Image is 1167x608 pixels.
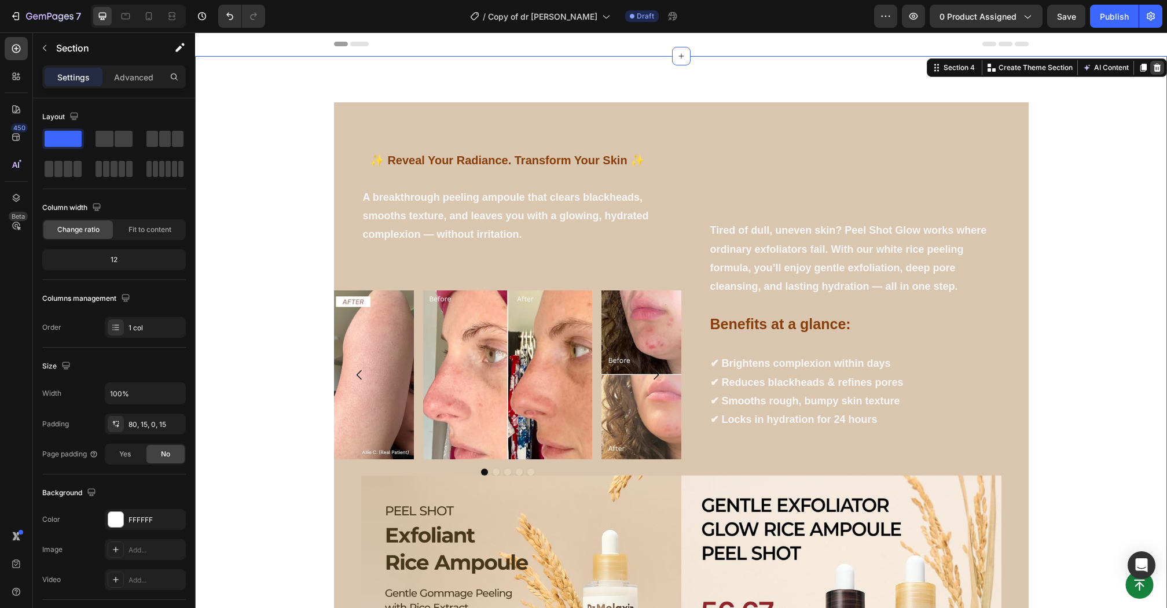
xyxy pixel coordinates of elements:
[298,436,304,443] button: Dot
[105,383,185,404] input: Auto
[45,252,184,268] div: 12
[515,189,805,264] p: Tired of dull, uneven skin? Peel Shot Glow works where ordinary exfoliators fail. With our white ...
[44,68,104,76] div: Domain Overview
[42,574,61,585] div: Video
[57,71,90,83] p: Settings
[1057,12,1076,21] span: Save
[129,515,183,525] div: FFFFFF
[321,436,328,443] button: Dot
[195,32,1167,608] iframe: To enrich screen reader interactions, please activate Accessibility in Grammarly extension settings
[32,19,57,28] div: v 4.0.25
[114,71,153,83] p: Advanced
[42,291,133,307] div: Columns management
[42,419,69,429] div: Padding
[5,5,86,28] button: 7
[1128,551,1155,579] div: Open Intercom Messenger
[128,68,195,76] div: Keywords by Traffic
[19,30,28,39] img: website_grey.svg
[1047,5,1085,28] button: Save
[515,322,805,397] p: ✔ Brightens complexion within days ✔ Reduces blackheads & refines pores ✔ Smooths rough, bumpy sk...
[930,5,1043,28] button: 0 product assigned
[637,11,654,21] span: Draft
[129,323,183,333] div: 1 col
[161,449,170,459] span: No
[483,10,486,23] span: /
[42,359,73,374] div: Size
[803,30,878,40] p: Create Theme Section
[940,10,1016,23] span: 0 product assigned
[42,514,60,525] div: Color
[885,28,936,42] button: AI Content
[129,419,183,430] div: 80, 15, 0, 15
[42,485,98,501] div: Background
[488,10,597,23] span: Copy of dr [PERSON_NAME]
[11,123,28,132] div: 450
[9,212,28,221] div: Beta
[42,544,63,555] div: Image
[129,545,183,555] div: Add...
[30,30,127,39] div: Domain: [DOMAIN_NAME]
[31,67,41,76] img: tab_domain_overview_orange.svg
[42,322,61,333] div: Order
[42,449,98,459] div: Page padding
[76,9,81,23] p: 7
[56,41,151,55] p: Section
[57,224,100,235] span: Change ratio
[218,5,265,28] div: Undo/Redo
[309,436,316,443] button: Dot
[42,200,104,216] div: Column width
[19,19,28,28] img: logo_orange.svg
[129,224,171,235] span: Fit to content
[332,436,339,443] button: Dot
[286,436,293,443] button: Dot
[228,258,397,427] img: B8-webp_0265a50a-36f8-4bad-a309-f3ef528cbbe3.jpg
[445,326,477,359] button: Carousel Next Arrow
[406,258,575,427] img: B5-2-webp_88c9dc36-1169-4537-bbc9-1bcd587496ca.jpg
[42,109,81,125] div: Layout
[119,449,131,459] span: Yes
[129,575,183,585] div: Add...
[1090,5,1139,28] button: Publish
[746,30,782,40] div: Section 4
[42,388,61,399] div: Width
[515,283,656,300] strong: Benefits at a glance:
[115,67,124,76] img: tab_keywords_by_traffic_grey.svg
[1100,10,1129,23] div: Publish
